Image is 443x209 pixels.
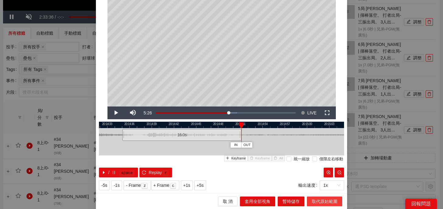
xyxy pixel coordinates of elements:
[142,170,146,175] span: reload
[307,197,342,206] button: 取代原始範圍
[114,182,119,189] span: -1s
[108,169,110,176] span: /
[119,170,135,176] kbd: space
[99,180,110,190] button: -5s
[112,170,116,175] span: pause
[142,183,148,189] kbd: z
[243,142,251,148] span: OUT
[183,182,190,189] span: +1s
[194,180,206,190] button: +5s
[323,181,340,190] span: 1x
[144,110,152,115] span: 5:26
[317,156,346,162] span: 僅限左右移動
[319,106,336,119] button: Fullscreen
[224,155,248,161] button: plusKeyframe
[122,129,241,141] div: 16.0 s
[335,168,344,177] button: zoom-out
[181,180,193,190] button: +1s
[241,142,252,148] button: OUT
[337,170,342,175] span: zoom-out
[197,182,204,189] span: +5s
[283,198,300,205] span: 暫時儲存
[324,168,333,177] button: zoom-in
[111,180,122,190] button: -1s
[101,182,107,189] span: -5s
[231,156,246,161] span: Keyframe
[102,170,106,175] span: caret-right
[139,168,172,177] button: reloadReplayr
[107,106,125,119] button: Play
[170,183,176,189] kbd: c
[151,180,179,190] button: + Framec
[125,106,142,119] button: Mute
[163,170,169,176] kbd: r
[226,156,229,160] span: plus
[272,155,285,161] button: deleteAll
[299,106,318,119] button: Seek to live, currently behind live
[278,197,304,206] button: 暫時儲存
[312,198,337,205] span: 取代原始範圍
[298,180,320,190] label: 輸出速度
[245,198,270,205] span: 套用全部視角
[99,168,138,177] button: caret-right/pausespace
[126,182,141,189] span: - Frame
[240,197,275,206] button: 套用全部視角
[149,169,162,176] span: Replay
[124,180,151,190] button: - Framez
[234,142,237,148] span: IN
[291,156,312,162] span: 統一縮放
[230,142,241,148] button: IN
[248,155,272,161] button: deleteKeyframe
[405,199,437,209] div: 回報問題
[307,106,316,119] span: LIVE
[218,197,237,206] button: 取 消
[326,170,331,175] span: zoom-in
[223,198,233,205] span: 取 消
[153,182,170,189] span: + Frame
[156,112,296,113] div: Progress Bar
